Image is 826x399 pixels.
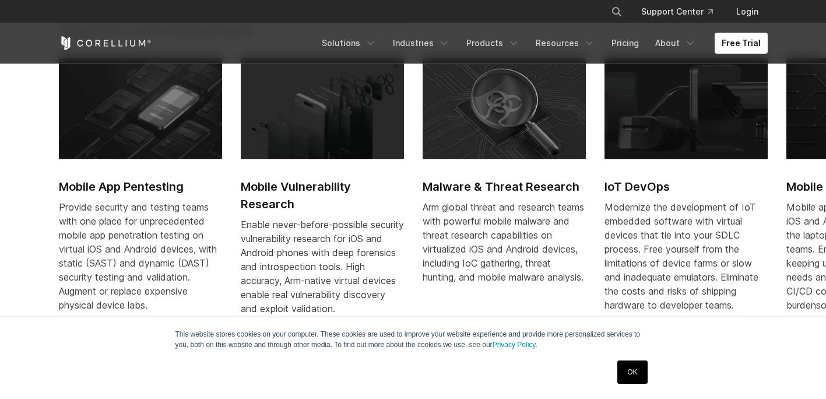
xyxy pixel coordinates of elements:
a: Solutions [315,33,384,54]
div: Enable never-before-possible security vulnerability research for iOS and Android phones with deep... [241,218,404,316]
a: About [648,33,703,54]
a: Pricing [604,33,646,54]
div: Navigation Menu [315,33,768,54]
a: Privacy Policy. [493,341,537,349]
a: Resources [529,33,602,54]
div: Provide security and testing teams with one place for unprecedented mobile app penetration testin... [59,200,222,312]
img: Mobile Vulnerability Research [241,58,404,159]
a: Corellium Home [59,36,152,50]
img: Malware & Threat Research [423,58,586,159]
a: Mobile Vulnerability Research Mobile Vulnerability Research Enable never-before-possible security... [241,58,404,330]
a: Malware & Threat Research Malware & Threat Research Arm global threat and research teams with pow... [423,58,586,298]
div: Navigation Menu [597,1,768,22]
a: IoT DevOps IoT DevOps Modernize the development of IoT embedded software with virtual devices tha... [604,58,768,326]
p: This website stores cookies on your computer. These cookies are used to improve your website expe... [175,329,651,350]
img: Mobile App Pentesting [59,58,222,159]
a: Free Trial [715,33,768,54]
h2: IoT DevOps [604,178,768,195]
a: OK [617,360,647,384]
a: Products [459,33,526,54]
a: Industries [386,33,457,54]
h2: Malware & Threat Research [423,178,586,195]
a: Login [727,1,768,22]
div: Modernize the development of IoT embedded software with virtual devices that tie into your SDLC p... [604,200,768,312]
button: Search [606,1,627,22]
h2: Mobile App Pentesting [59,178,222,195]
img: IoT DevOps [604,58,768,159]
h2: Mobile Vulnerability Research [241,178,404,213]
a: Mobile App Pentesting Mobile App Pentesting Provide security and testing teams with one place for... [59,58,222,326]
a: Support Center [632,1,722,22]
div: Arm global threat and research teams with powerful mobile malware and threat research capabilitie... [423,200,586,284]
